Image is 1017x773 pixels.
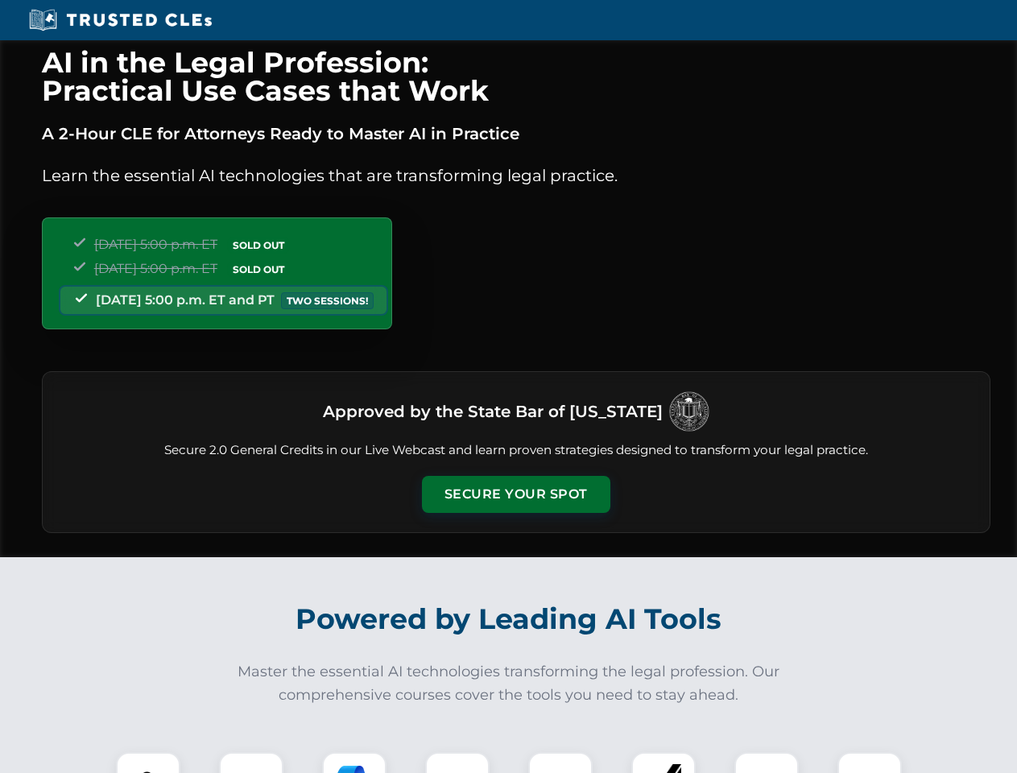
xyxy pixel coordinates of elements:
span: [DATE] 5:00 p.m. ET [94,237,217,252]
p: Master the essential AI technologies transforming the legal profession. Our comprehensive courses... [227,660,791,707]
p: Learn the essential AI technologies that are transforming legal practice. [42,163,990,188]
p: Secure 2.0 General Credits in our Live Webcast and learn proven strategies designed to transform ... [62,441,970,460]
img: Logo [669,391,709,432]
span: SOLD OUT [227,237,290,254]
h1: AI in the Legal Profession: Practical Use Cases that Work [42,48,990,105]
span: [DATE] 5:00 p.m. ET [94,261,217,276]
button: Secure Your Spot [422,476,610,513]
p: A 2-Hour CLE for Attorneys Ready to Master AI in Practice [42,121,990,147]
h3: Approved by the State Bar of [US_STATE] [323,397,663,426]
img: Trusted CLEs [24,8,217,32]
h2: Powered by Leading AI Tools [63,591,955,647]
span: SOLD OUT [227,261,290,278]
